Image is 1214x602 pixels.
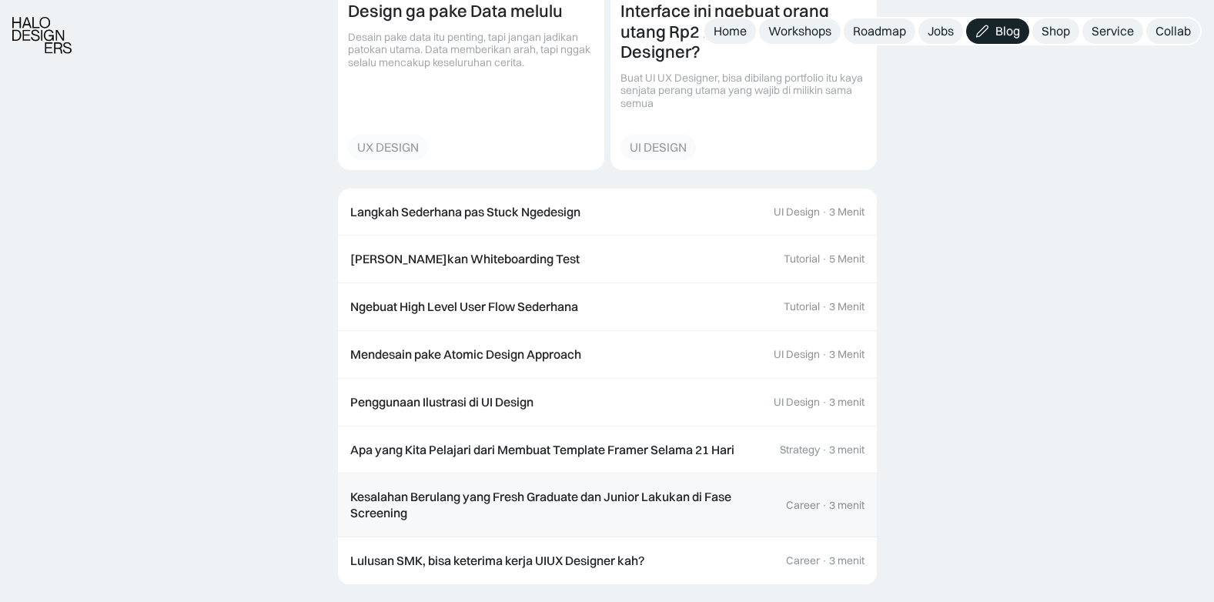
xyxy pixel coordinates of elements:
[821,443,828,457] div: ·
[774,348,820,361] div: UI Design
[821,554,828,567] div: ·
[1042,23,1070,39] div: Shop
[338,189,877,236] a: Langkah Sederhana pas Stuck NgedesignUI Design·3 Menit
[338,331,877,379] a: Mendesain pake Atomic Design ApproachUI Design·3 Menit
[1082,18,1143,44] a: Service
[995,23,1020,39] div: Blog
[829,348,865,361] div: 3 Menit
[1146,18,1200,44] a: Collab
[350,204,580,220] div: Langkah Sederhana pas Stuck Ngedesign
[774,396,820,409] div: UI Design
[704,18,756,44] a: Home
[350,251,580,267] div: [PERSON_NAME]kan Whiteboarding Test
[780,443,820,457] div: Strategy
[350,553,644,569] div: Lulusan SMK, bisa keterima kerja UIUX Designer kah?
[350,346,581,363] div: Mendesain pake Atomic Design Approach
[714,23,747,39] div: Home
[821,206,828,219] div: ·
[338,379,877,426] a: Penggunaan Ilustrasi di UI DesignUI Design·3 menit
[338,426,877,474] a: Apa yang Kita Pelajari dari Membuat Template Framer Selama 21 HariStrategy·3 menit
[821,348,828,361] div: ·
[1032,18,1079,44] a: Shop
[786,554,820,567] div: Career
[966,18,1029,44] a: Blog
[821,499,828,512] div: ·
[829,253,865,266] div: 5 Menit
[829,499,865,512] div: 3 menit
[821,253,828,266] div: ·
[829,206,865,219] div: 3 Menit
[338,537,877,585] a: Lulusan SMK, bisa keterima kerja UIUX Designer kah?Career·3 menit
[768,23,831,39] div: Workshops
[918,18,963,44] a: Jobs
[1155,23,1191,39] div: Collab
[338,283,877,331] a: Ngebuat High Level User Flow SederhanaTutorial·3 Menit
[338,236,877,283] a: [PERSON_NAME]kan Whiteboarding TestTutorial·5 Menit
[829,396,865,409] div: 3 menit
[350,442,734,458] div: Apa yang Kita Pelajari dari Membuat Template Framer Selama 21 Hari
[853,23,906,39] div: Roadmap
[784,300,820,313] div: Tutorial
[829,443,865,457] div: 3 menit
[928,23,954,39] div: Jobs
[350,489,771,521] div: Kesalahan Berulang yang Fresh Graduate dan Junior Lakukan di Fase Screening
[784,253,820,266] div: Tutorial
[759,18,841,44] a: Workshops
[774,206,820,219] div: UI Design
[821,300,828,313] div: ·
[350,299,578,315] div: Ngebuat High Level User Flow Sederhana
[829,300,865,313] div: 3 Menit
[821,396,828,409] div: ·
[350,394,533,410] div: Penggunaan Ilustrasi di UI Design
[786,499,820,512] div: Career
[829,554,865,567] div: 3 menit
[1092,23,1134,39] div: Service
[338,473,877,537] a: Kesalahan Berulang yang Fresh Graduate dan Junior Lakukan di Fase ScreeningCareer·3 menit
[844,18,915,44] a: Roadmap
